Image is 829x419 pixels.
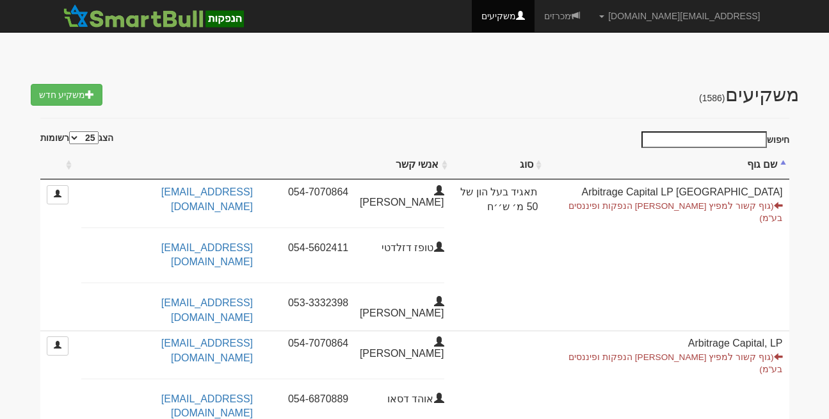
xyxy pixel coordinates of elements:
[262,336,358,351] div: 054-7070864
[69,131,99,144] select: הצגרשומות
[161,242,253,268] a: [EMAIL_ADDRESS][DOMAIN_NAME]
[358,336,453,361] div: [PERSON_NAME]
[568,352,782,374] small: (גוף קשור למפיץ [PERSON_NAME] הנפקות ופיננסים בע"מ)
[75,151,451,179] th: אנשי קשר : activate to sort column ascending
[358,392,453,407] div: אוהד דסאו
[358,241,453,256] div: טופז דזלדטי
[451,151,545,179] th: סוג : activate to sort column ascending
[31,84,103,106] a: משקיע חדש
[161,338,253,363] a: [EMAIL_ADDRESS][DOMAIN_NAME]
[545,179,789,331] td: Arbitrage Capital LP [GEOGRAPHIC_DATA]
[262,241,358,256] div: 054-5602411
[40,151,75,179] th: : activate to sort column ascending
[262,185,358,200] div: 054-7070864
[161,186,253,212] a: [EMAIL_ADDRESS][DOMAIN_NAME]
[451,179,545,331] td: תאגיד בעל הון של 50 מ׳ ש׳׳ח
[358,185,453,210] div: [PERSON_NAME]
[699,84,799,105] span: משקיעים
[568,201,782,223] small: (גוף קשור למפיץ [PERSON_NAME] הנפקות ופיננסים בע"מ)
[545,151,789,179] th: שם גוף : activate to sort column descending
[161,297,253,323] a: [EMAIL_ADDRESS][DOMAIN_NAME]
[262,296,358,311] div: 053-3332398
[641,131,767,148] input: חיפוש
[358,296,453,321] div: [PERSON_NAME]
[699,93,725,103] h5: (1586)
[60,3,248,29] img: SmartBull Logo
[262,392,358,407] div: 054-6870889
[161,393,253,419] a: [EMAIL_ADDRESS][DOMAIN_NAME]
[637,131,789,148] label: חיפוש
[40,131,113,144] label: הצג רשומות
